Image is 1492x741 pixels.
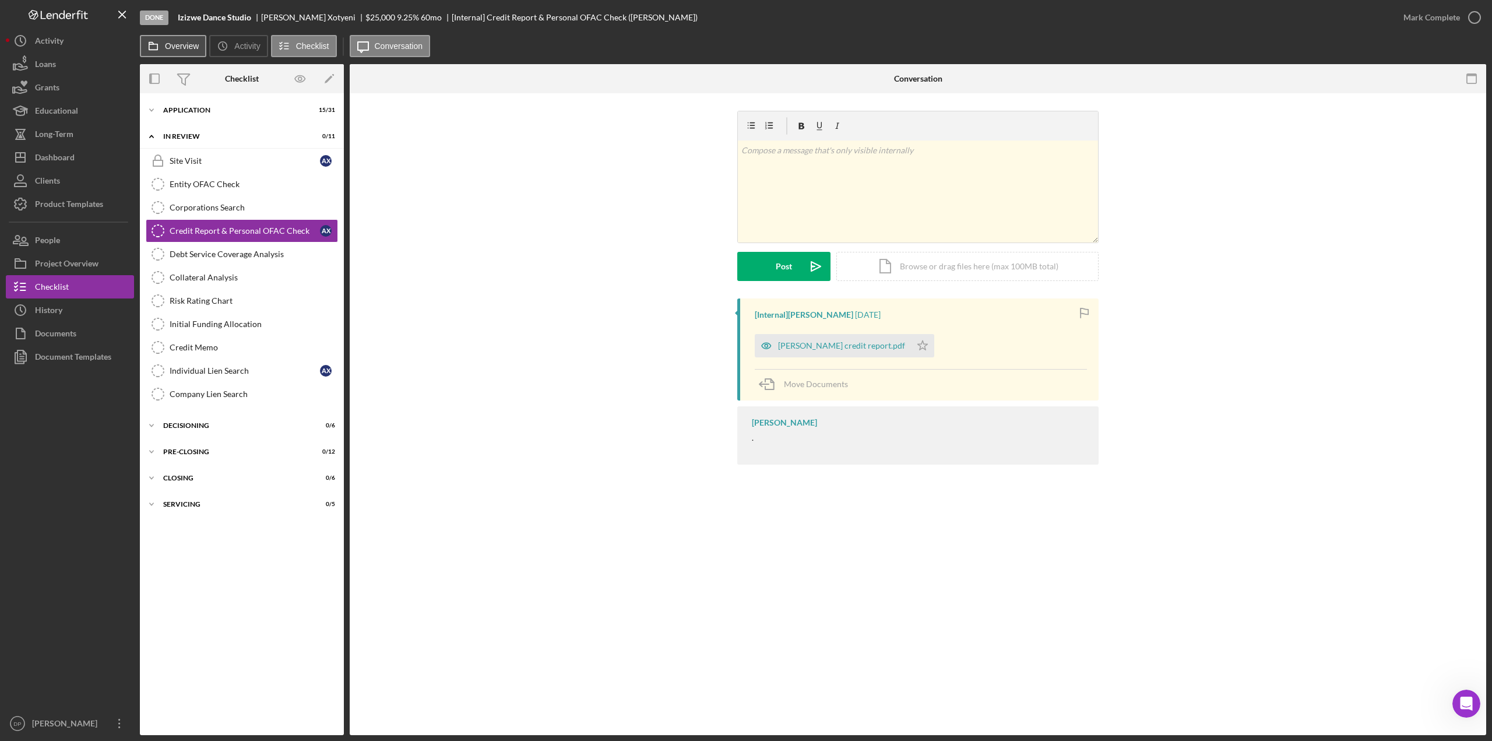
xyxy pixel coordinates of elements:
[314,448,335,455] div: 0 / 12
[146,149,338,173] a: Site VisitAX
[146,359,338,382] a: Individual Lien SearchAX
[35,122,73,149] div: Long-Term
[1392,6,1486,29] button: Mark Complete
[35,99,78,125] div: Educational
[146,219,338,243] a: Credit Report & Personal OFAC CheckAX
[314,501,335,508] div: 0 / 5
[146,266,338,289] a: Collateral Analysis
[35,29,64,55] div: Activity
[6,192,134,216] button: Product Templates
[170,180,337,189] div: Entity OFAC Check
[350,35,431,57] button: Conversation
[163,475,306,482] div: Closing
[894,74,942,83] div: Conversation
[776,252,792,281] div: Post
[146,243,338,266] a: Debt Service Coverage Analysis
[234,41,260,51] label: Activity
[170,203,337,212] div: Corporations Search
[397,13,419,22] div: 9.25 %
[375,41,423,51] label: Conversation
[314,422,335,429] div: 0 / 6
[146,173,338,196] a: Entity OFAC Check
[35,192,103,219] div: Product Templates
[6,345,134,368] button: Document Templates
[209,35,268,57] button: Activity
[1403,6,1460,29] div: Mark Complete
[170,343,337,352] div: Credit Memo
[140,10,168,25] div: Done
[752,433,754,443] div: .
[140,35,206,57] button: Overview
[170,156,320,166] div: Site Visit
[146,289,338,312] a: Risk Rating Chart
[170,296,337,305] div: Risk Rating Chart
[6,122,134,146] button: Long-Term
[165,41,199,51] label: Overview
[737,252,831,281] button: Post
[35,229,60,255] div: People
[29,712,105,738] div: [PERSON_NAME]
[6,169,134,192] a: Clients
[170,366,320,375] div: Individual Lien Search
[296,41,329,51] label: Checklist
[6,99,134,122] button: Educational
[6,52,134,76] button: Loans
[261,13,365,22] div: [PERSON_NAME] Xotyeni
[314,133,335,140] div: 0 / 11
[35,52,56,79] div: Loans
[225,74,259,83] div: Checklist
[35,76,59,102] div: Grants
[6,275,134,298] button: Checklist
[170,389,337,399] div: Company Lien Search
[35,345,111,371] div: Document Templates
[6,29,134,52] button: Activity
[170,226,320,236] div: Credit Report & Personal OFAC Check
[35,146,75,172] div: Dashboard
[271,35,337,57] button: Checklist
[320,365,332,377] div: A X
[6,252,134,275] button: Project Overview
[6,76,134,99] button: Grants
[35,275,69,301] div: Checklist
[6,712,134,735] button: DP[PERSON_NAME]
[35,252,98,278] div: Project Overview
[13,721,21,727] text: DP
[170,319,337,329] div: Initial Funding Allocation
[1452,690,1480,718] iframe: Intercom live chat
[784,379,848,389] span: Move Documents
[163,107,306,114] div: Application
[163,422,306,429] div: Decisioning
[170,273,337,282] div: Collateral Analysis
[6,322,134,345] button: Documents
[35,298,62,325] div: History
[163,501,306,508] div: Servicing
[314,107,335,114] div: 15 / 31
[163,133,306,140] div: In Review
[421,13,442,22] div: 60 mo
[6,146,134,169] button: Dashboard
[146,336,338,359] a: Credit Memo
[755,370,860,399] button: Move Documents
[752,418,817,427] div: [PERSON_NAME]
[6,229,134,252] button: People
[178,13,251,22] b: Izizwe Dance Studio
[365,13,395,22] div: $25,000
[146,196,338,219] a: Corporations Search
[314,475,335,482] div: 0 / 6
[320,225,332,237] div: A X
[6,298,134,322] button: History
[452,13,698,22] div: [Internal] Credit Report & Personal OFAC Check ([PERSON_NAME])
